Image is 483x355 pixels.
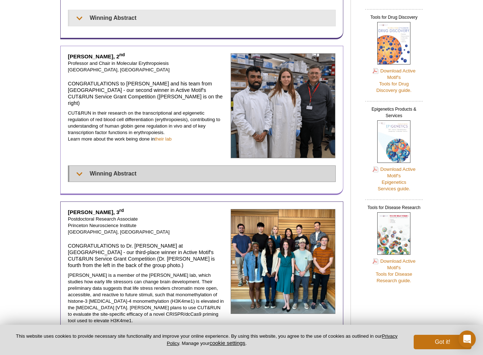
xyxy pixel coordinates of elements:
strong: [PERSON_NAME], 2 [68,53,125,59]
h4: CONGRATULATIONS to Dr. [PERSON_NAME] at [GEOGRAPHIC_DATA] - our third-place winner in Active Moti... [68,243,225,269]
div: Open Intercom Messenger [458,330,476,348]
span: Professor and Chair in Molecular Erythropoiesis [68,61,169,66]
span: Princeton Neuroscience Institute [68,223,136,228]
img: Tools for Disease Research [377,212,410,255]
img: Jay Kim [231,209,336,314]
img: Epigenetics Products & Services [377,120,410,163]
strong: [PERSON_NAME], 3 [68,209,124,215]
p: [PERSON_NAME] is a member of the [PERSON_NAME] lab, which studies how early life stressors can ch... [68,272,225,330]
button: Got it! [414,335,471,349]
h4: CONGRATULATIONS to [PERSON_NAME] and his team from [GEOGRAPHIC_DATA] - our second winner in Activ... [68,80,225,106]
img: John Strouboulis [231,53,336,158]
a: Download Active Motif'sTools for DrugDiscovery guide. [373,67,416,94]
summary: Winning Abstract [69,10,335,26]
h2: Tools for Drug Discovery [365,9,423,22]
sup: nd [119,52,125,57]
p: CUT&RUN in their research on the transcriptional and epigenetic regulation of red blood cell diff... [68,110,225,142]
a: Download Active Motif'sEpigeneticsServices guide. [373,166,416,192]
h2: Tools for Disease Research [365,199,423,212]
button: cookie settings [209,340,245,346]
a: their lab [155,136,171,142]
summary: Winning Abstract [69,166,335,182]
sup: rd [119,208,124,213]
a: Privacy Policy [167,333,397,346]
span: Postdoctoral Research Associate [68,216,138,222]
p: This website uses cookies to provide necessary site functionality and improve your online experie... [12,333,402,347]
span: [GEOGRAPHIC_DATA], [GEOGRAPHIC_DATA] [68,67,170,72]
a: their lab [155,324,171,330]
span: [GEOGRAPHIC_DATA], [GEOGRAPHIC_DATA] [68,229,170,235]
img: Tools for Drug Discovery [377,22,410,65]
h2: Epigenetics Products & Services [365,101,423,120]
a: Download Active Motif'sTools for DiseaseResearch guide. [373,258,416,284]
